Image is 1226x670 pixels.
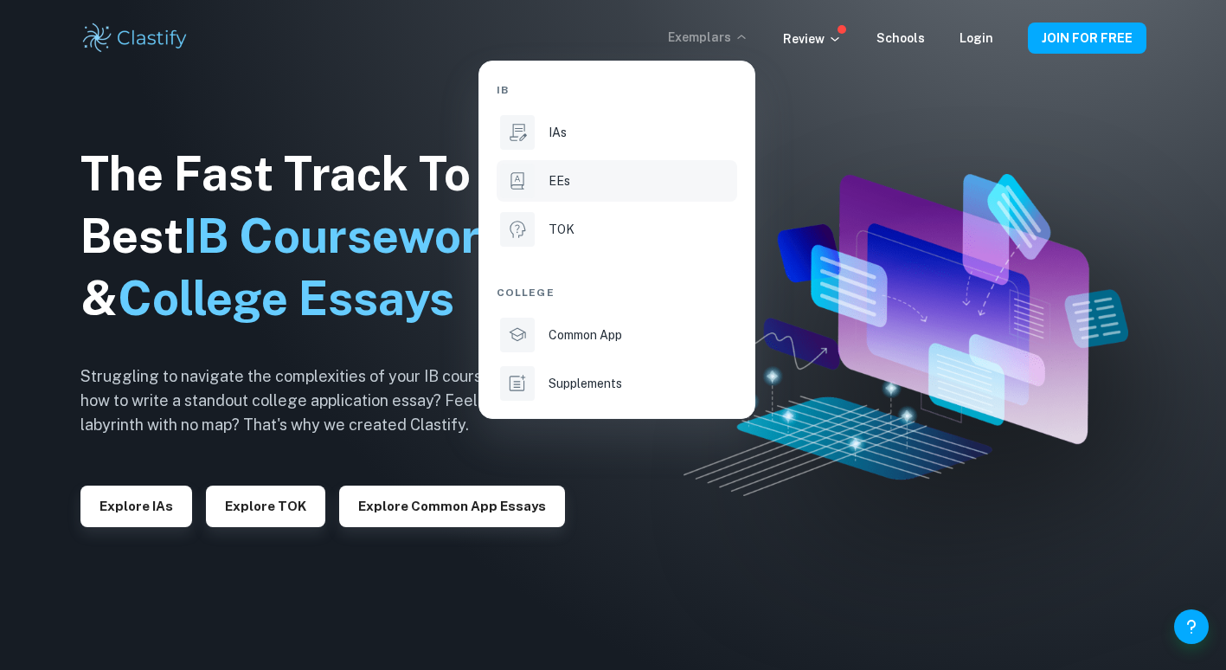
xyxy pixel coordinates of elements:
span: College [497,285,555,300]
p: EEs [549,171,570,190]
p: Supplements [549,374,622,393]
a: EEs [497,160,737,202]
a: IAs [497,112,737,153]
p: IAs [549,123,567,142]
a: TOK [497,209,737,250]
a: Supplements [497,363,737,404]
span: IB [497,82,509,98]
p: Common App [549,325,622,345]
p: TOK [549,220,574,239]
a: Common App [497,314,737,356]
